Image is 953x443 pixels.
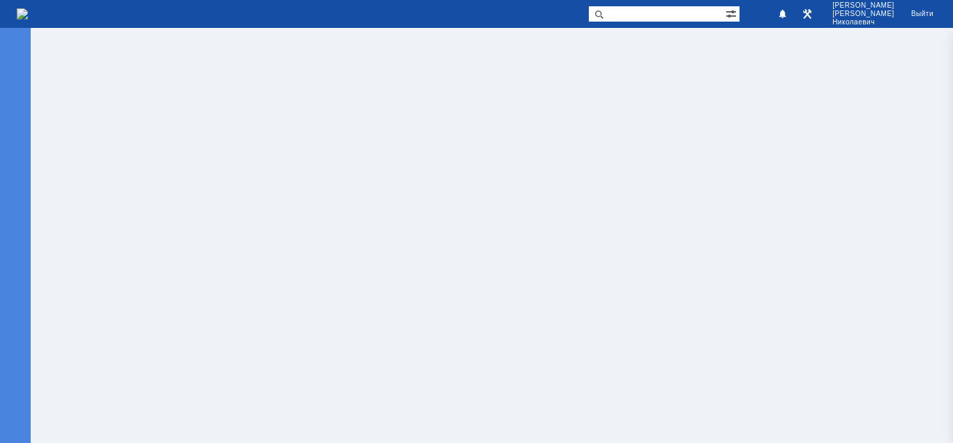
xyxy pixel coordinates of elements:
[832,10,894,18] span: [PERSON_NAME]
[17,8,28,20] a: Перейти на домашнюю страницу
[17,8,28,20] img: logo
[832,18,894,27] span: Николаевич
[726,6,740,20] span: Расширенный поиск
[832,1,894,10] span: [PERSON_NAME]
[799,6,816,22] a: Перейти в интерфейс администратора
